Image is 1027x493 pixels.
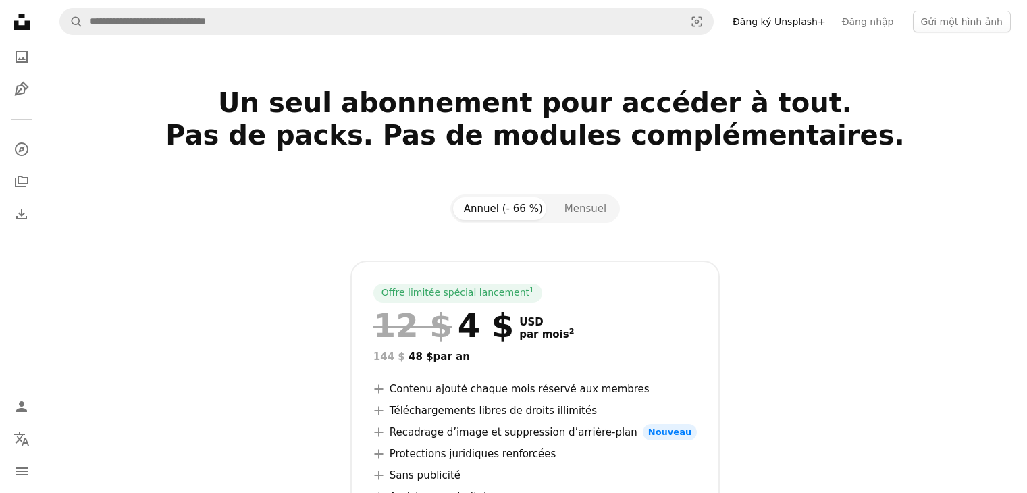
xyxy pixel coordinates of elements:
[554,197,617,220] button: Mensuel
[8,8,35,38] a: Trang chủ — Unsplash
[921,16,1003,27] font: Gửi một hình ảnh
[373,308,452,343] span: 12 $
[567,328,577,340] a: 2
[8,136,35,163] a: Khám phá
[834,11,902,32] a: Đăng nhập
[519,316,574,328] span: USD
[8,43,35,70] a: Hình ảnh
[681,9,713,34] button: Tìm kiếm hình ảnh
[59,8,714,35] form: Tìm kiếm hình ảnh trên toàn bộ trang web
[373,348,697,365] div: 48 $ par an
[643,424,697,440] span: Nouveau
[373,381,697,397] li: Contenu ajouté chaque mois réservé aux membres
[373,424,697,440] li: Recadrage d’image et suppression d’arrière-plan
[373,284,542,303] div: Offre limitée spécial lancement
[8,201,35,228] a: Lịch sử tải xuống
[527,286,537,300] a: 1
[913,11,1011,32] button: Gửi một hình ảnh
[519,328,574,340] span: par mois
[733,16,826,27] font: Đăng ký Unsplash+
[101,86,970,184] h2: Un seul abonnement pour accéder à tout. Pas de packs. Pas de modules complémentaires.
[8,393,35,420] a: Đăng nhập / Đăng ký
[373,351,405,363] span: 144 $
[373,308,514,343] div: 4 $
[8,425,35,452] button: Ngôn ngữ
[373,446,697,462] li: Protections juridiques renforcées
[569,327,575,336] sup: 2
[8,76,35,103] a: Hình minh họa
[842,16,894,27] font: Đăng nhập
[373,403,697,419] li: Téléchargements libres de droits illimités
[373,467,697,484] li: Sans publicité
[8,168,35,195] a: Bộ sưu tập
[453,197,554,220] button: Annuel (- 66 %)
[725,11,834,32] a: Đăng ký Unsplash+
[8,458,35,485] button: Thực đơn
[529,286,534,294] sup: 1
[60,9,83,34] button: Tìm kiếm trên Unsplash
